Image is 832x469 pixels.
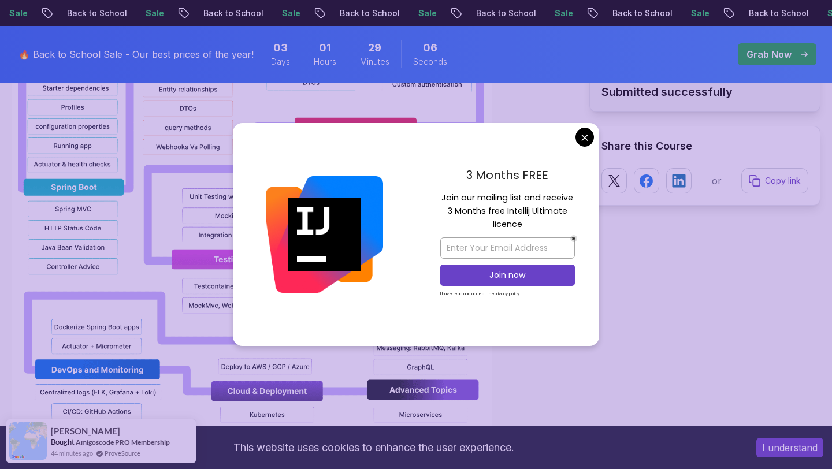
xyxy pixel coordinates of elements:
span: 29 Minutes [368,40,381,56]
span: [PERSON_NAME] [51,426,120,436]
p: Sale [681,8,718,19]
span: 44 minutes ago [51,448,93,458]
span: 3 Days [273,40,288,56]
p: Sale [408,8,445,19]
p: Back to School [603,8,681,19]
p: 🔥 Back to School Sale - Our best prices of the year! [18,47,254,61]
span: Hours [314,56,336,68]
p: Back to School [739,8,818,19]
p: Grab Now [746,47,792,61]
button: Copy link [741,168,808,193]
p: Copy link [765,175,801,187]
a: Amigoscode PRO Membership [76,438,170,446]
span: 6 Seconds [423,40,437,56]
img: provesource social proof notification image [9,422,47,460]
p: Back to School [194,8,272,19]
p: Back to School [330,8,408,19]
p: Sale [545,8,582,19]
p: or [712,174,722,188]
button: Accept cookies [756,438,823,457]
p: Sale [136,8,173,19]
p: Sale [272,8,309,19]
span: Days [271,56,290,68]
p: Back to School [466,8,545,19]
span: Bought [51,437,75,446]
span: Seconds [413,56,447,68]
a: ProveSource [105,448,140,458]
p: Back to School [57,8,136,19]
span: Minutes [360,56,389,68]
div: This website uses cookies to enhance the user experience. [9,435,739,460]
h2: Share this Course [601,138,808,154]
span: 1 Hours [319,40,331,56]
h2: Submitted successfully [601,84,808,100]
